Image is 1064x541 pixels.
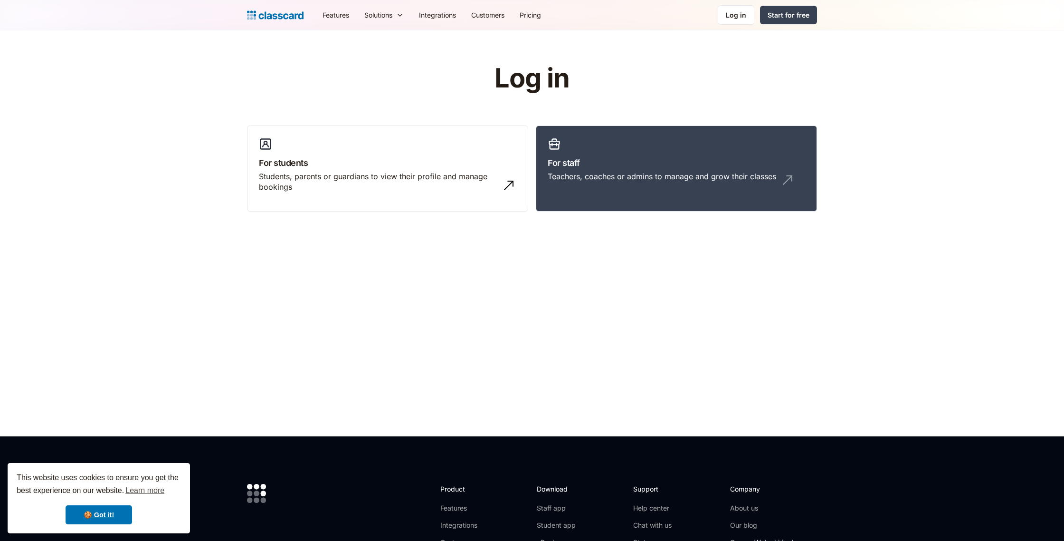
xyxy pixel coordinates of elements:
[730,484,793,494] h2: Company
[633,503,672,513] a: Help center
[259,156,516,169] h3: For students
[537,484,576,494] h2: Download
[718,5,754,25] a: Log in
[315,4,357,26] a: Features
[357,4,411,26] div: Solutions
[633,484,672,494] h2: Support
[730,503,793,513] a: About us
[411,4,464,26] a: Integrations
[66,505,132,524] a: dismiss cookie message
[760,6,817,24] a: Start for free
[259,171,497,193] div: Students, parents or guardians to view their profile and manage bookings
[536,126,817,212] a: For staffTeachers, coaches or admins to manage and grow their classes
[464,4,512,26] a: Customers
[381,64,683,93] h1: Log in
[548,156,805,169] h3: For staff
[512,4,549,26] a: Pricing
[247,126,528,212] a: For studentsStudents, parents or guardians to view their profile and manage bookings
[364,10,392,20] div: Solutions
[726,10,746,20] div: Log in
[730,521,793,530] a: Our blog
[548,171,776,182] div: Teachers, coaches or admins to manage and grow their classes
[247,9,304,22] a: home
[537,521,576,530] a: Student app
[440,521,491,530] a: Integrations
[8,463,190,533] div: cookieconsent
[768,10,809,20] div: Start for free
[537,503,576,513] a: Staff app
[440,484,491,494] h2: Product
[440,503,491,513] a: Features
[124,483,166,498] a: learn more about cookies
[17,472,181,498] span: This website uses cookies to ensure you get the best experience on our website.
[633,521,672,530] a: Chat with us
